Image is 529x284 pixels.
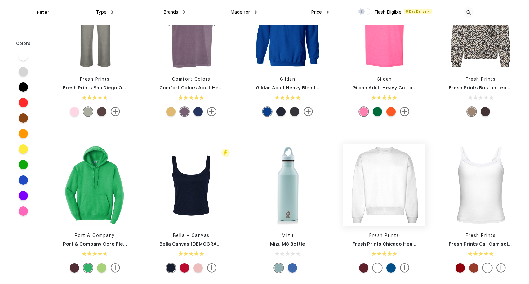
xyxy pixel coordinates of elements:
[63,241,200,247] a: Port & Company Core Fleece Pullover Hooded Sweatshirt
[207,263,216,273] img: more.svg
[449,241,521,247] a: Fresh Prints Cali Camisole Top
[97,107,106,116] div: Dark Chocolate mto
[276,107,286,116] div: Navy
[496,263,506,273] img: more.svg
[193,107,203,116] div: China Blue
[173,233,210,238] a: Bella + Canvas
[483,263,492,273] div: White
[373,263,382,273] div: White
[373,107,382,116] div: Antiq Irish Grn
[54,144,136,226] img: func=resize&h=266
[11,40,35,47] div: Colors
[469,263,478,273] div: Toasted mto
[274,263,283,273] div: Arctic Blue
[359,263,368,273] div: Crimson Red mto
[263,107,272,116] div: Royal
[256,85,391,91] a: Gildan Adult Heavy Blend 8 Oz. 50/50 Hooded Sweatshirt
[70,107,79,116] div: Pink
[159,85,261,91] a: Comfort Colors Adult Heavyweight T-Shirt
[439,144,522,226] img: func=resize&h=266
[180,107,189,116] div: Wine
[352,85,433,91] a: Gildan Adult Heavy Cotton T-Shirt
[166,107,176,116] div: Mustard
[75,233,115,238] a: Port & Company
[230,9,250,15] span: Made for
[270,241,305,247] a: Mizu M8 Bottle
[207,107,216,116] img: more.svg
[304,107,313,116] img: more.svg
[80,77,110,82] a: Fresh Prints
[343,144,425,226] img: func=resize&h=266
[400,107,409,116] img: more.svg
[83,107,93,116] div: Heathered Grey mto
[369,233,399,238] a: Fresh Prints
[166,263,176,273] div: Solid Navy Blend
[456,263,465,273] div: Crimson White
[150,144,233,226] img: func=resize&h=266
[97,263,106,273] div: Lime
[374,9,402,15] span: Flash Eligible
[247,144,329,226] img: func=resize&h=266
[172,77,211,82] a: Comfort Colors
[193,263,203,273] div: Solid Pink Blend
[96,9,107,15] span: Type
[466,77,496,82] a: Fresh Prints
[111,263,120,273] img: more.svg
[111,107,120,116] img: more.svg
[255,10,257,14] img: dropdown.png
[386,107,396,116] div: Orange
[327,10,329,14] img: dropdown.png
[63,85,193,91] a: Fresh Prints San Diego Open Heavyweight Sweatpants
[70,263,79,273] div: Heather Athletic Maroon
[464,7,474,18] img: desktop_search.svg
[37,9,50,16] div: Filter
[377,77,392,82] a: Gildan
[466,233,496,238] a: Fresh Prints
[352,241,459,247] a: Fresh Prints Chicago Heavyweight Crewneck
[221,149,230,157] img: flash_active_toggle.svg
[282,233,293,238] a: Mizu
[288,263,297,273] div: French Blue
[290,107,299,116] div: Dark Heather
[467,107,476,116] div: Mocha
[280,77,295,82] a: Gildan
[183,10,185,14] img: dropdown.png
[386,263,396,273] div: Royal Blue mto
[481,107,490,116] div: Chocolate
[83,263,93,273] div: Clover Green
[359,107,368,116] div: Safety Pink
[311,9,322,15] span: Price
[111,10,113,14] img: dropdown.png
[159,241,307,247] a: Bella Canvas [DEMOGRAPHIC_DATA]' Micro Ribbed Scoop Tank
[180,263,189,273] div: Solid Red Blend
[163,9,178,15] span: Brands
[400,263,409,273] img: more.svg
